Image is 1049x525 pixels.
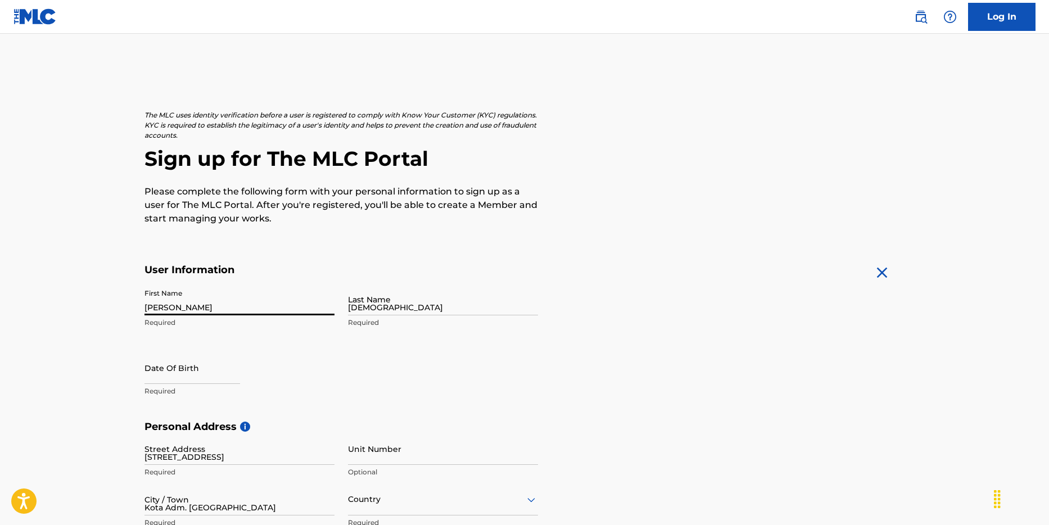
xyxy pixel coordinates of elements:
[348,467,538,477] p: Optional
[988,482,1006,516] div: Drag
[943,10,957,24] img: help
[968,3,1036,31] a: Log In
[914,10,928,24] img: search
[144,110,538,141] p: The MLC uses identity verification before a user is registered to comply with Know Your Customer ...
[939,6,961,28] div: Help
[144,318,334,328] p: Required
[993,471,1049,525] iframe: Chat Widget
[13,8,57,25] img: MLC Logo
[144,146,905,171] h2: Sign up for The MLC Portal
[144,467,334,477] p: Required
[240,422,250,432] span: i
[144,185,538,225] p: Please complete the following form with your personal information to sign up as a user for The ML...
[144,264,538,277] h5: User Information
[910,6,932,28] a: Public Search
[144,386,334,396] p: Required
[348,318,538,328] p: Required
[873,264,891,282] img: close
[144,420,905,433] h5: Personal Address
